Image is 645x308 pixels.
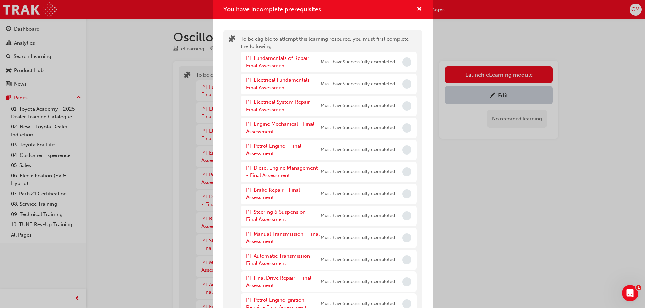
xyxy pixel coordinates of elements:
[246,231,320,245] a: PT Manual Transmission - Final Assessment
[321,58,395,66] span: Must have Successfully completed
[229,36,235,44] span: puzzle-icon
[246,77,314,91] a: PT Electrical Fundamentals - Final Assessment
[321,168,395,176] span: Must have Successfully completed
[321,124,395,132] span: Must have Successfully completed
[246,99,314,113] a: PT Electrical System Repair - Final Assessment
[402,211,411,220] span: Incomplete
[321,300,395,308] span: Must have Successfully completed
[321,102,395,110] span: Must have Successfully completed
[321,146,395,154] span: Must have Successfully completed
[246,209,309,223] a: PT Steering & Suspension - Final Assessment
[622,285,638,301] iframe: Intercom live chat
[246,253,314,267] a: PT Automatic Transmission - Final Assessment
[246,55,313,69] a: PT Fundamentals of Repair - Final Assessment
[402,189,411,198] span: Incomplete
[402,277,411,286] span: Incomplete
[321,256,395,264] span: Must have Successfully completed
[402,255,411,264] span: Incomplete
[402,233,411,242] span: Incomplete
[402,145,411,155] span: Incomplete
[321,80,395,88] span: Must have Successfully completed
[402,101,411,111] span: Incomplete
[246,121,314,135] a: PT Engine Mechanical - Final Assessment
[402,167,411,176] span: Incomplete
[246,165,318,179] a: PT Diesel Engine Management - Final Assessment
[402,57,411,67] span: Incomplete
[223,6,321,13] span: You have incomplete prerequisites
[636,285,641,290] span: 1
[321,234,395,242] span: Must have Successfully completed
[321,278,395,286] span: Must have Successfully completed
[321,212,395,220] span: Must have Successfully completed
[402,123,411,133] span: Incomplete
[417,7,422,13] span: cross-icon
[402,79,411,89] span: Incomplete
[321,190,395,198] span: Must have Successfully completed
[417,5,422,14] button: cross-icon
[246,275,311,289] a: PT Final Drive Repair - Final Assessment
[246,187,300,201] a: PT Brake Repair - Final Assessment
[246,143,301,157] a: PT Petrol Engine - Final Assessment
